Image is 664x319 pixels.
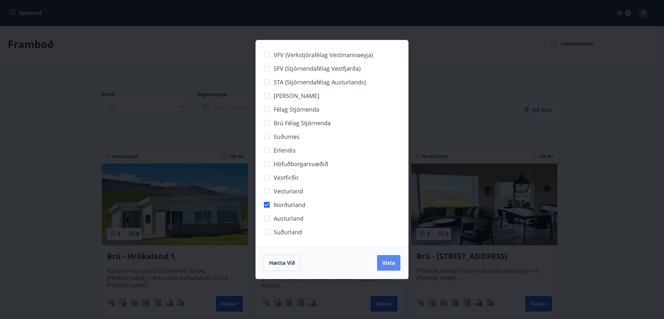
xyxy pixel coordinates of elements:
span: Brú félag stjórnenda [274,119,331,127]
span: Félag stjórnenda [274,105,319,114]
span: [PERSON_NAME] [274,92,319,100]
button: Hætta við [264,255,301,271]
span: Suðurnes [274,132,300,141]
span: Hætta við [269,259,295,266]
span: SFV (Stjórnendafélag Vestfjarða) [274,64,361,73]
span: Norðurland [274,201,305,209]
span: Erlendis [274,146,296,154]
span: Vesturland [274,187,303,195]
span: STA (Stjórnendafélag Austurlands) [274,78,366,86]
span: Austurland [274,214,303,223]
span: Vista [382,259,395,266]
button: Vista [377,255,400,271]
span: Suðurland [274,228,302,236]
span: Vestfirðir [274,173,299,182]
span: VFV (Verkstjórafélag Vestmannaeyja) [274,51,373,59]
span: Höfuðborgarsvæðið [274,160,328,168]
